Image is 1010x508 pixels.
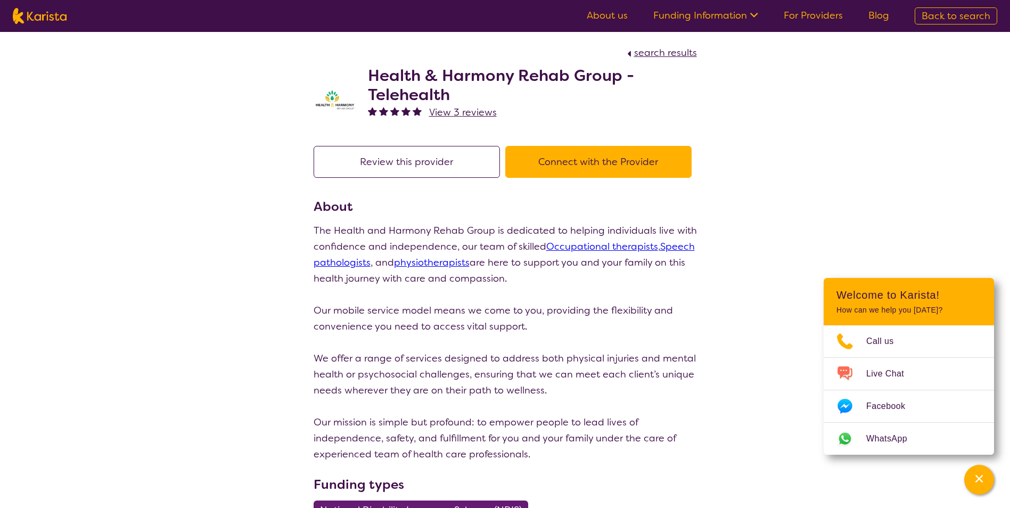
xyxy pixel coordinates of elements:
button: Channel Menu [964,465,994,495]
span: search results [634,46,697,59]
a: Blog [868,9,889,22]
img: ztak9tblhgtrn1fit8ap.png [314,89,356,110]
span: Facebook [866,398,918,414]
img: fullstar [390,106,399,116]
span: Call us [866,333,907,349]
a: search results [625,46,697,59]
a: Back to search [915,7,997,24]
img: fullstar [379,106,388,116]
p: Our mobile service model means we come to you, providing the flexibility and convenience you need... [314,302,697,334]
h3: Funding types [314,475,697,494]
p: The Health and Harmony Rehab Group is dedicated to helping individuals live with confidence and i... [314,223,697,286]
img: fullstar [401,106,410,116]
a: About us [587,9,628,22]
a: Web link opens in a new tab. [824,423,994,455]
a: Funding Information [653,9,758,22]
h2: Welcome to Karista! [836,289,981,301]
span: Back to search [922,10,990,22]
div: Channel Menu [824,278,994,455]
a: View 3 reviews [429,104,497,120]
a: Connect with the Provider [505,155,697,168]
span: WhatsApp [866,431,920,447]
button: Review this provider [314,146,500,178]
h3: About [314,197,697,216]
a: Review this provider [314,155,505,168]
span: Live Chat [866,366,917,382]
ul: Choose channel [824,325,994,455]
span: View 3 reviews [429,106,497,119]
p: Our mission is simple but profound: to empower people to lead lives of independence, safety, and ... [314,414,697,462]
h2: Health & Harmony Rehab Group - Telehealth [368,66,697,104]
p: We offer a range of services designed to address both physical injuries and mental health or psyc... [314,350,697,398]
a: Occupational therapists [546,240,658,253]
img: fullstar [413,106,422,116]
button: Connect with the Provider [505,146,692,178]
a: physiotherapists [394,256,470,269]
img: fullstar [368,106,377,116]
img: Karista logo [13,8,67,24]
p: How can we help you [DATE]? [836,306,981,315]
a: For Providers [784,9,843,22]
